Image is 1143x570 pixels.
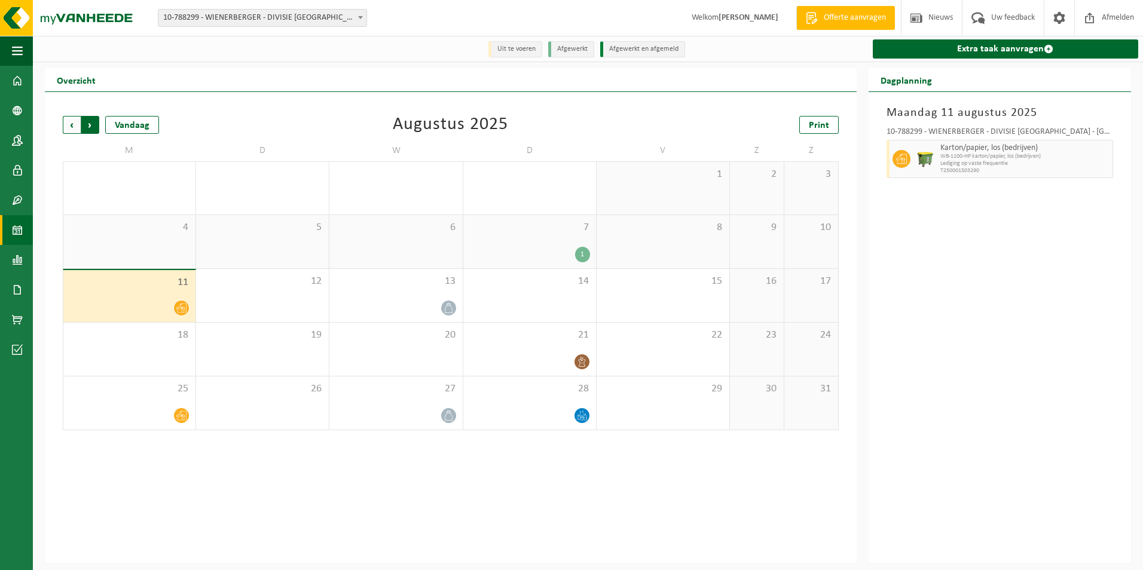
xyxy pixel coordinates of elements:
span: 24 [790,329,832,342]
h2: Overzicht [45,68,108,91]
strong: [PERSON_NAME] [719,13,778,22]
a: Extra taak aanvragen [873,39,1138,59]
span: 19 [202,329,323,342]
span: Volgende [81,116,99,134]
span: 22 [603,329,723,342]
img: WB-1100-HPE-GN-50 [916,150,934,168]
span: 9 [736,221,778,234]
span: 5 [202,221,323,234]
span: Vorige [63,116,81,134]
div: Augustus 2025 [393,116,508,134]
span: 23 [736,329,778,342]
span: 10-788299 - WIENERBERGER - DIVISIE MAASEIK - MAASEIK [158,10,366,26]
span: 18 [69,329,190,342]
li: Uit te voeren [488,41,542,57]
td: D [463,140,597,161]
span: 2 [736,168,778,181]
a: Print [799,116,839,134]
span: 30 [736,382,778,396]
span: 13 [335,275,456,288]
span: 10-788299 - WIENERBERGER - DIVISIE MAASEIK - MAASEIK [158,9,367,27]
span: 15 [603,275,723,288]
span: 25 [69,382,190,396]
span: 1 [603,168,723,181]
h2: Dagplanning [869,68,944,91]
li: Afgewerkt en afgemeld [600,41,685,57]
span: 16 [736,275,778,288]
span: 11 [69,276,190,289]
span: 21 [469,329,590,342]
span: 3 [790,168,832,181]
span: 12 [202,275,323,288]
span: 6 [335,221,456,234]
span: Lediging op vaste frequentie [940,160,1110,167]
span: 14 [469,275,590,288]
a: Offerte aanvragen [796,6,895,30]
span: 20 [335,329,456,342]
span: Offerte aanvragen [821,12,889,24]
span: 31 [790,382,832,396]
span: 29 [603,382,723,396]
span: 28 [69,168,190,181]
span: 4 [69,221,190,234]
td: V [597,140,730,161]
h3: Maandag 11 augustus 2025 [887,104,1113,122]
span: 8 [603,221,723,234]
td: Z [730,140,784,161]
span: 7 [469,221,590,234]
span: T250001503290 [940,167,1110,174]
span: 28 [469,382,590,396]
td: D [196,140,329,161]
div: 10-788299 - WIENERBERGER - DIVISIE [GEOGRAPHIC_DATA] - [GEOGRAPHIC_DATA] [887,128,1113,140]
span: WB-1100-HP karton/papier, los (bedrijven) [940,153,1110,160]
div: Vandaag [105,116,159,134]
span: 17 [790,275,832,288]
span: 10 [790,221,832,234]
li: Afgewerkt [548,41,594,57]
td: Z [784,140,839,161]
span: 26 [202,382,323,396]
span: 27 [335,382,456,396]
td: M [63,140,196,161]
div: 1 [575,247,590,262]
td: W [329,140,463,161]
span: 31 [469,168,590,181]
span: 30 [335,168,456,181]
span: Karton/papier, los (bedrijven) [940,143,1110,153]
span: Print [809,121,829,130]
span: 29 [202,168,323,181]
